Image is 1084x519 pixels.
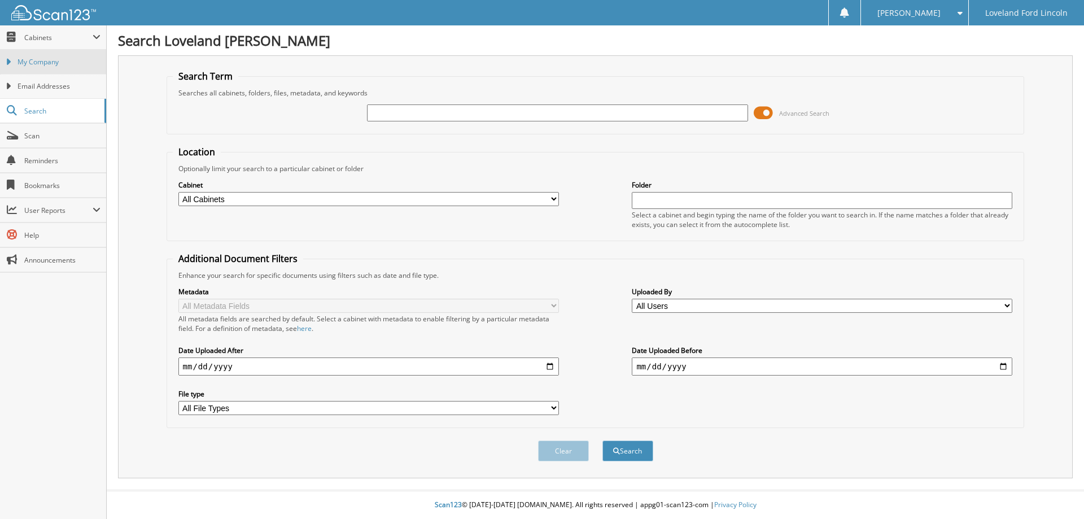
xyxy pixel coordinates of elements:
span: User Reports [24,206,93,215]
span: Reminders [24,156,100,165]
div: © [DATE]-[DATE] [DOMAIN_NAME]. All rights reserved | appg01-scan123-com | [107,491,1084,519]
input: start [178,357,559,376]
span: Search [24,106,99,116]
div: Select a cabinet and begin typing the name of the folder you want to search in. If the name match... [632,210,1012,229]
a: Privacy Policy [714,500,757,509]
legend: Search Term [173,70,238,82]
img: scan123-logo-white.svg [11,5,96,20]
label: File type [178,389,559,399]
label: Folder [632,180,1012,190]
iframe: Chat Widget [1028,465,1084,519]
label: Cabinet [178,180,559,190]
label: Uploaded By [632,287,1012,296]
span: Announcements [24,255,100,265]
legend: Additional Document Filters [173,252,303,265]
span: Advanced Search [779,109,829,117]
span: Scan123 [435,500,462,509]
a: here [297,324,312,333]
span: Loveland Ford Lincoln [985,10,1068,16]
h1: Search Loveland [PERSON_NAME] [118,31,1073,50]
button: Clear [538,441,589,461]
input: end [632,357,1012,376]
button: Search [602,441,653,461]
div: Searches all cabinets, folders, files, metadata, and keywords [173,88,1019,98]
span: Bookmarks [24,181,100,190]
label: Metadata [178,287,559,296]
span: Help [24,230,100,240]
span: My Company [18,57,100,67]
label: Date Uploaded Before [632,346,1012,355]
span: Email Addresses [18,81,100,91]
div: All metadata fields are searched by default. Select a cabinet with metadata to enable filtering b... [178,314,559,333]
label: Date Uploaded After [178,346,559,355]
legend: Location [173,146,221,158]
span: [PERSON_NAME] [877,10,941,16]
span: Scan [24,131,100,141]
span: Cabinets [24,33,93,42]
div: Enhance your search for specific documents using filters such as date and file type. [173,271,1019,280]
div: Optionally limit your search to a particular cabinet or folder [173,164,1019,173]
